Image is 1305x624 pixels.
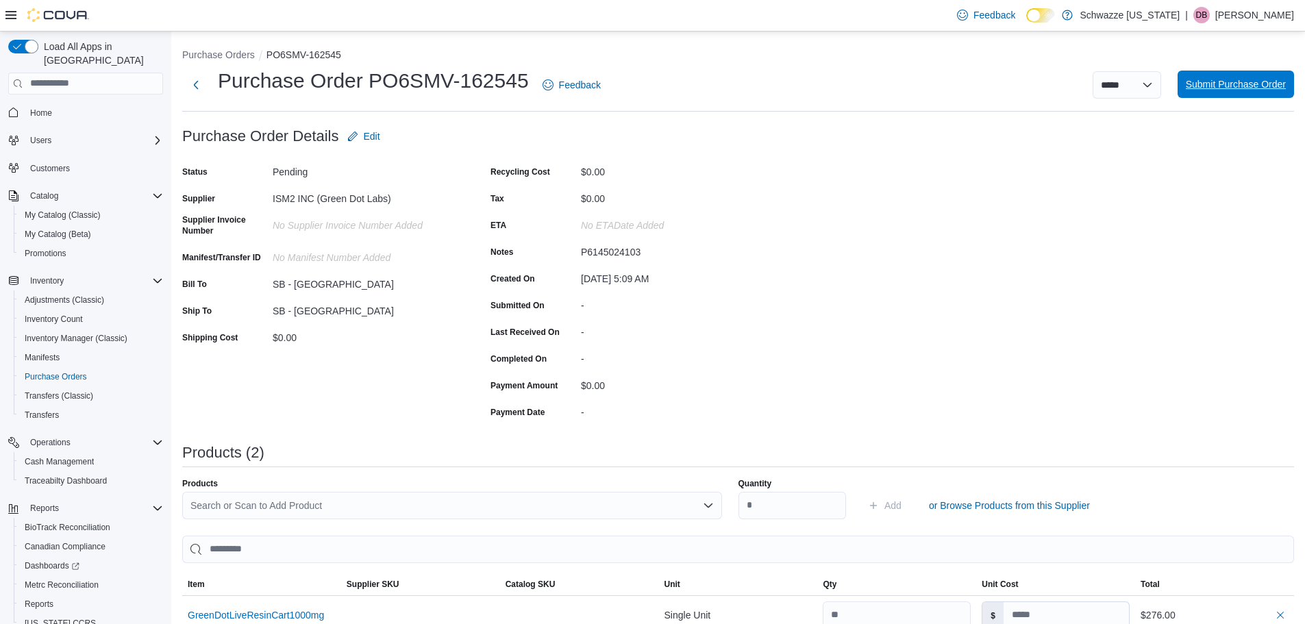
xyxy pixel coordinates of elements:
[25,188,64,204] button: Catalog
[25,105,58,121] a: Home
[25,160,163,177] span: Customers
[218,67,529,95] h1: Purchase Order PO6SMV-162545
[25,314,83,325] span: Inventory Count
[182,128,339,145] h3: Purchase Order Details
[25,229,91,240] span: My Catalog (Beta)
[581,401,765,418] div: -
[273,161,456,177] div: Pending
[490,193,504,204] label: Tax
[884,499,902,512] span: Add
[506,579,556,590] span: Catalog SKU
[1196,7,1208,23] span: DB
[1178,71,1294,98] button: Submit Purchase Order
[25,248,66,259] span: Promotions
[976,573,1135,595] button: Unit Cost
[581,348,765,364] div: -
[537,71,606,99] a: Feedback
[25,210,101,221] span: My Catalog (Classic)
[490,407,545,418] label: Payment Date
[14,386,169,405] button: Transfers (Classic)
[19,226,97,242] a: My Catalog (Beta)
[25,160,75,177] a: Customers
[19,577,163,593] span: Metrc Reconciliation
[182,332,238,343] label: Shipping Cost
[19,311,88,327] a: Inventory Count
[664,579,680,590] span: Unit
[3,271,169,290] button: Inventory
[25,390,93,401] span: Transfers (Classic)
[19,473,163,489] span: Traceabilty Dashboard
[25,273,69,289] button: Inventory
[19,407,163,423] span: Transfers
[581,161,765,177] div: $0.00
[581,295,765,311] div: -
[19,596,59,612] a: Reports
[19,538,163,555] span: Canadian Compliance
[3,131,169,150] button: Users
[25,456,94,467] span: Cash Management
[273,273,456,290] div: SB - [GEOGRAPHIC_DATA]
[182,193,215,204] label: Supplier
[19,388,163,404] span: Transfers (Classic)
[19,558,85,574] a: Dashboards
[30,190,58,201] span: Catalog
[342,123,386,150] button: Edit
[19,519,163,536] span: BioTrack Reconciliation
[19,519,116,536] a: BioTrack Reconciliation
[182,305,212,316] label: Ship To
[659,573,818,595] button: Unit
[19,369,92,385] a: Purchase Orders
[182,573,341,595] button: Item
[952,1,1021,29] a: Feedback
[347,579,399,590] span: Supplier SKU
[14,329,169,348] button: Inventory Manager (Classic)
[30,275,64,286] span: Inventory
[19,349,163,366] span: Manifests
[490,166,550,177] label: Recycling Cost
[19,311,163,327] span: Inventory Count
[182,252,261,263] label: Manifest/Transfer ID
[30,108,52,118] span: Home
[19,349,65,366] a: Manifests
[14,205,169,225] button: My Catalog (Classic)
[929,499,1090,512] span: or Browse Products from this Supplier
[14,452,169,471] button: Cash Management
[862,492,907,519] button: Add
[490,353,547,364] label: Completed On
[581,321,765,338] div: -
[490,327,560,338] label: Last Received On
[19,596,163,612] span: Reports
[14,244,169,263] button: Promotions
[1215,7,1294,23] p: [PERSON_NAME]
[25,333,127,344] span: Inventory Manager (Classic)
[19,558,163,574] span: Dashboards
[3,186,169,205] button: Catalog
[182,49,255,60] button: Purchase Orders
[25,475,107,486] span: Traceabilty Dashboard
[1141,579,1160,590] span: Total
[3,499,169,518] button: Reports
[14,518,169,537] button: BioTrack Reconciliation
[581,214,765,231] div: No ETADate added
[1026,8,1055,23] input: Dark Mode
[182,445,264,461] h3: Products (2)
[490,273,535,284] label: Created On
[188,610,324,621] button: GreenDotLiveResinCart1000mg
[25,132,57,149] button: Users
[364,129,380,143] span: Edit
[1141,607,1289,623] div: $276.00
[1193,7,1210,23] div: Duncan Boggess
[581,241,765,258] div: P6145024103
[273,327,456,343] div: $0.00
[14,225,169,244] button: My Catalog (Beta)
[25,560,79,571] span: Dashboards
[25,434,76,451] button: Operations
[14,537,169,556] button: Canadian Compliance
[1186,77,1286,91] span: Submit Purchase Order
[490,247,513,258] label: Notes
[703,500,714,511] button: Open list of options
[581,268,765,284] div: [DATE] 5:09 AM
[14,575,169,595] button: Metrc Reconciliation
[19,407,64,423] a: Transfers
[19,207,106,223] a: My Catalog (Classic)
